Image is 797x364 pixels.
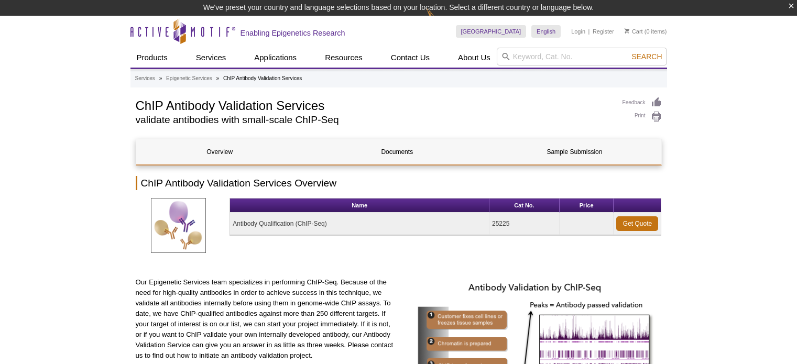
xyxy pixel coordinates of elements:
a: Resources [319,48,369,68]
a: English [531,25,561,38]
a: Contact Us [385,48,436,68]
span: Search [631,52,662,61]
li: ChIP Antibody Validation Services [223,75,302,81]
li: | [588,25,590,38]
a: Overview [136,139,303,164]
td: Antibody Qualification (ChIP-Seq) [230,213,489,235]
a: Register [593,28,614,35]
a: Products [130,48,174,68]
input: Keyword, Cat. No. [497,48,667,65]
a: Epigenetic Services [166,74,212,83]
a: Feedback [623,97,662,108]
h2: validate antibodies with small-scale ChIP-Seq [136,115,612,125]
h2: Enabling Epigenetics Research [241,28,345,38]
a: Print [623,111,662,123]
a: Get Quote [616,216,658,231]
li: » [216,75,220,81]
a: Documents [313,139,481,164]
h1: ChIP Antibody Validation Services [136,97,612,113]
h2: ChIP Antibody Validation Services Overview [136,176,662,190]
th: Name [230,198,489,213]
li: » [159,75,162,81]
th: Price [560,198,614,213]
a: Applications [248,48,303,68]
img: Your Cart [625,28,629,34]
p: Our Epigenetic Services team specializes in performing ChIP-Seq. Because of the need for high-qua... [136,277,395,361]
td: 25225 [489,213,560,235]
a: Services [190,48,233,68]
a: [GEOGRAPHIC_DATA] [456,25,527,38]
li: (0 items) [625,25,667,38]
a: Login [571,28,585,35]
th: Cat No. [489,198,560,213]
button: Search [628,52,665,61]
img: Change Here [427,8,454,32]
a: Sample Submission [491,139,658,164]
a: Cart [625,28,643,35]
img: ChIP Validated Antibody Service [151,198,206,253]
a: About Us [452,48,497,68]
a: Services [135,74,155,83]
